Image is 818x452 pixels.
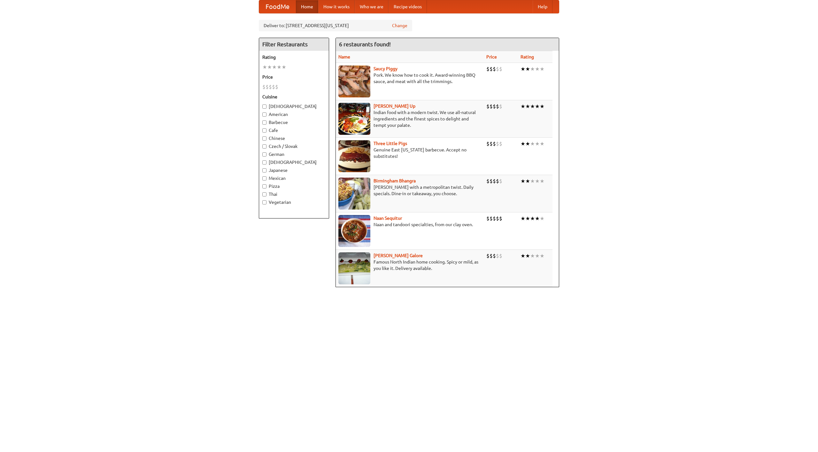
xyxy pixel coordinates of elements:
[490,103,493,110] li: $
[262,144,266,149] input: Czech / Slovak
[490,215,493,222] li: $
[521,103,525,110] li: ★
[277,64,282,71] li: ★
[262,159,326,165] label: [DEMOGRAPHIC_DATA]
[338,65,370,97] img: saucy.jpg
[493,65,496,73] li: $
[499,178,502,185] li: $
[338,140,370,172] img: littlepigs.jpg
[262,74,326,80] h5: Price
[486,252,490,259] li: $
[530,178,535,185] li: ★
[338,147,481,159] p: Genuine East [US_STATE] barbecue. Accept no substitutes!
[540,178,544,185] li: ★
[338,103,370,135] img: curryup.jpg
[262,103,326,110] label: [DEMOGRAPHIC_DATA]
[486,54,497,59] a: Price
[339,41,391,47] ng-pluralize: 6 restaurants found!
[535,140,540,147] li: ★
[262,151,326,157] label: German
[535,252,540,259] li: ★
[374,216,402,221] a: Naan Sequitur
[262,192,266,196] input: Thai
[262,191,326,197] label: Thai
[259,20,412,31] div: Deliver to: [STREET_ADDRESS][US_STATE]
[486,215,490,222] li: $
[338,215,370,247] img: naansequitur.jpg
[262,119,326,126] label: Barbecue
[262,54,326,60] h5: Rating
[496,140,499,147] li: $
[275,83,278,90] li: $
[521,140,525,147] li: ★
[493,103,496,110] li: $
[262,64,267,71] li: ★
[521,65,525,73] li: ★
[262,94,326,100] h5: Cuisine
[499,103,502,110] li: $
[262,104,266,109] input: [DEMOGRAPHIC_DATA]
[374,103,415,109] b: [PERSON_NAME] Up
[262,183,326,189] label: Pizza
[389,0,427,13] a: Recipe videos
[493,252,496,259] li: $
[521,252,525,259] li: ★
[486,103,490,110] li: $
[496,252,499,259] li: $
[525,65,530,73] li: ★
[355,0,389,13] a: Who we are
[338,72,481,85] p: Pork. We know how to cook it. Award-winning BBQ sauce, and meat with all the trimmings.
[262,83,266,90] li: $
[267,64,272,71] li: ★
[540,140,544,147] li: ★
[535,103,540,110] li: ★
[262,111,326,118] label: American
[525,178,530,185] li: ★
[338,221,481,228] p: Naan and tandoori specialties, from our clay oven.
[262,175,326,181] label: Mexican
[499,252,502,259] li: $
[525,103,530,110] li: ★
[530,140,535,147] li: ★
[496,215,499,222] li: $
[540,103,544,110] li: ★
[296,0,318,13] a: Home
[272,64,277,71] li: ★
[525,215,530,222] li: ★
[338,252,370,284] img: currygalore.jpg
[262,184,266,188] input: Pizza
[282,64,286,71] li: ★
[374,253,423,258] a: [PERSON_NAME] Galore
[338,184,481,197] p: [PERSON_NAME] with a metropolitan twist. Daily specials. Dine-in or takeaway, you choose.
[530,103,535,110] li: ★
[493,178,496,185] li: $
[540,65,544,73] li: ★
[318,0,355,13] a: How it works
[486,65,490,73] li: $
[490,178,493,185] li: $
[374,178,416,183] b: Birmingham Bhangra
[490,252,493,259] li: $
[535,215,540,222] li: ★
[521,178,525,185] li: ★
[374,141,407,146] a: Three Little Pigs
[338,259,481,272] p: Famous North Indian home cooking. Spicy or mild, as you like it. Delivery available.
[338,178,370,210] img: bhangra.jpg
[374,66,397,71] b: Saucy Piggy
[262,200,266,204] input: Vegetarian
[262,199,326,205] label: Vegetarian
[259,0,296,13] a: FoodMe
[535,65,540,73] li: ★
[262,152,266,157] input: German
[262,128,266,133] input: Cafe
[530,215,535,222] li: ★
[521,54,534,59] a: Rating
[499,65,502,73] li: $
[486,140,490,147] li: $
[496,178,499,185] li: $
[262,136,266,141] input: Chinese
[499,140,502,147] li: $
[530,252,535,259] li: ★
